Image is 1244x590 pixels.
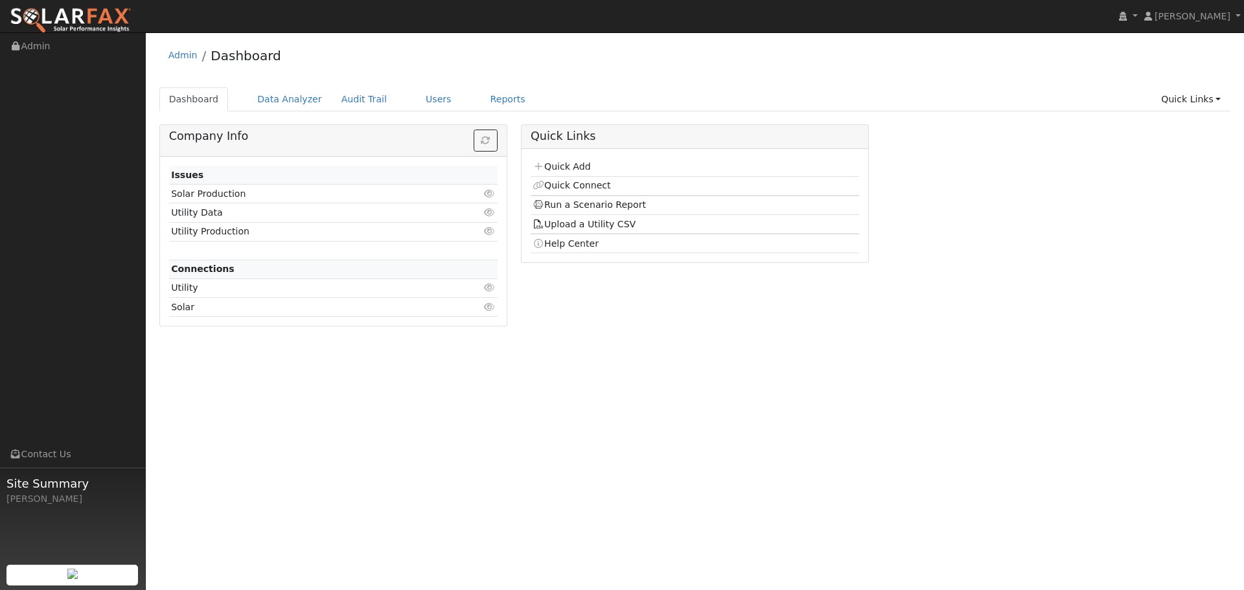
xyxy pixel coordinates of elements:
td: Solar Production [169,185,444,203]
img: retrieve [67,569,78,579]
td: Utility Production [169,222,444,241]
span: [PERSON_NAME] [1155,11,1230,21]
strong: Connections [171,264,235,274]
h5: Quick Links [531,130,859,143]
img: SolarFax [10,7,132,34]
a: Data Analyzer [248,87,332,111]
i: Click to view [484,302,496,312]
i: Click to view [484,283,496,292]
a: Reports [481,87,535,111]
div: [PERSON_NAME] [6,492,139,506]
td: Utility Data [169,203,444,222]
a: Help Center [533,238,599,249]
h5: Company Info [169,130,498,143]
i: Click to view [484,227,496,236]
i: Click to view [484,189,496,198]
a: Users [416,87,461,111]
a: Dashboard [159,87,229,111]
a: Admin [168,50,198,60]
a: Quick Links [1151,87,1230,111]
a: Dashboard [211,48,281,63]
td: Utility [169,278,444,297]
span: Site Summary [6,475,139,492]
a: Quick Connect [533,180,610,190]
td: Solar [169,298,444,317]
i: Click to view [484,208,496,217]
a: Upload a Utility CSV [533,219,636,229]
a: Run a Scenario Report [533,199,646,210]
strong: Issues [171,170,203,180]
a: Quick Add [533,161,590,172]
a: Audit Trail [332,87,397,111]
